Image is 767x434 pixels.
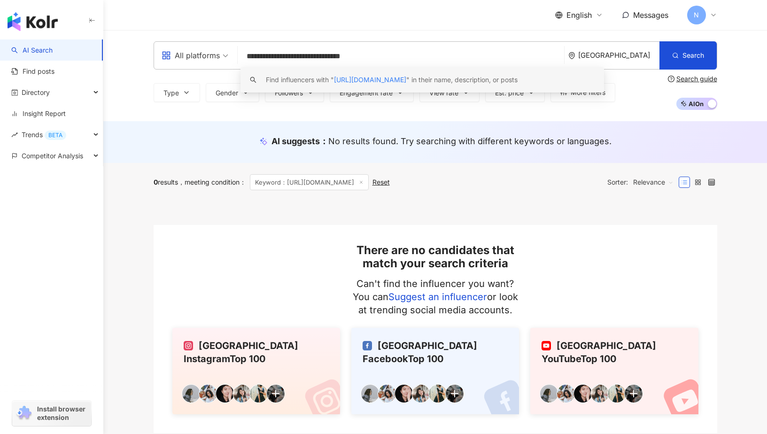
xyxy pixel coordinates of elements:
div: Search guide [676,75,717,83]
img: KOL Avatar [624,384,643,403]
img: logo [8,12,58,31]
img: chrome extension [15,406,33,421]
div: BETA [45,131,66,140]
button: Est. price [485,83,545,102]
a: [GEOGRAPHIC_DATA] YouTubeTop 100KOL AvatarKOL AvatarKOL AvatarKOL AvatarKOL AvatarKOL Avatar [530,328,698,414]
img: KOL Avatar [573,384,592,403]
a: Find posts [11,67,54,76]
span: Relevance [633,175,674,190]
img: KOL Avatar [445,384,464,403]
span: search [250,77,256,83]
span: Gender [216,89,238,97]
img: KOL Avatar [266,384,285,403]
img: KOL Avatar [395,384,413,403]
span: rise [11,132,18,138]
div: Reset [372,178,390,186]
div: [GEOGRAPHIC_DATA] YouTube Top 100 [542,339,687,365]
img: KOL Avatar [378,384,396,403]
span: More filters [571,89,605,96]
a: [GEOGRAPHIC_DATA] InstagramTop 100KOL AvatarKOL AvatarKOL AvatarKOL AvatarKOL AvatarKOL Avatar [172,328,340,414]
button: More filters [550,83,615,102]
span: Search [682,52,704,59]
span: N [694,10,699,20]
button: Followers [265,83,324,102]
a: chrome extensionInstall browser extension [12,401,91,426]
img: KOL Avatar [557,384,575,403]
button: Engagement rate [330,83,414,102]
div: All platforms [162,48,220,63]
span: Directory [22,82,50,103]
img: KOL Avatar [540,384,558,403]
span: environment [568,52,575,59]
div: AI suggests ： [271,135,612,147]
img: KOL Avatar [411,384,430,403]
img: KOL Avatar [590,384,609,403]
span: Messages [633,10,668,20]
img: KOL Avatar [216,384,234,403]
span: Competitor Analysis [22,145,83,166]
span: Type [163,89,179,97]
img: KOL Avatar [428,384,447,403]
span: appstore [162,51,171,60]
span: meeting condition ： [178,178,246,186]
img: KOL Avatar [607,384,626,403]
span: View rate [429,89,458,97]
a: Insight Report [11,109,66,118]
img: KOL Avatar [249,384,268,403]
p: Can't find the influencer you want? You can or look at trending social media accounts. [347,277,523,317]
button: Type [154,83,200,102]
span: Est. price [495,89,524,97]
a: Suggest an influencer [388,291,487,302]
span: English [566,10,592,20]
span: No results found. Try searching with different keywords or languages. [328,136,612,146]
button: Gender [206,83,259,102]
span: Trends [22,124,66,145]
div: [GEOGRAPHIC_DATA] Facebook Top 100 [363,339,508,365]
img: KOL Avatar [361,384,380,403]
img: KOL Avatar [199,384,217,403]
span: Engagement rate [340,89,393,97]
div: Sorter: [607,175,679,190]
span: 0 [154,178,158,186]
a: searchAI Search [11,46,53,55]
a: [GEOGRAPHIC_DATA] FacebookTop 100KOL AvatarKOL AvatarKOL AvatarKOL AvatarKOL AvatarKOL Avatar [351,328,519,414]
button: View rate [419,83,480,102]
span: Followers [275,89,303,97]
div: results [154,178,178,186]
span: [URL][DOMAIN_NAME] [334,76,406,84]
span: Keyword：[URL][DOMAIN_NAME] [250,174,369,190]
div: [GEOGRAPHIC_DATA] [578,51,659,59]
div: Find influencers with " " in their name, description, or posts [266,75,518,85]
span: Install browser extension [37,405,88,422]
h2: There are no candidates that match your search criteria [347,244,523,270]
div: [GEOGRAPHIC_DATA] Instagram Top 100 [184,339,329,365]
img: KOL Avatar [182,384,201,403]
img: KOL Avatar [232,384,251,403]
button: Search [659,41,717,70]
span: question-circle [668,76,674,82]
